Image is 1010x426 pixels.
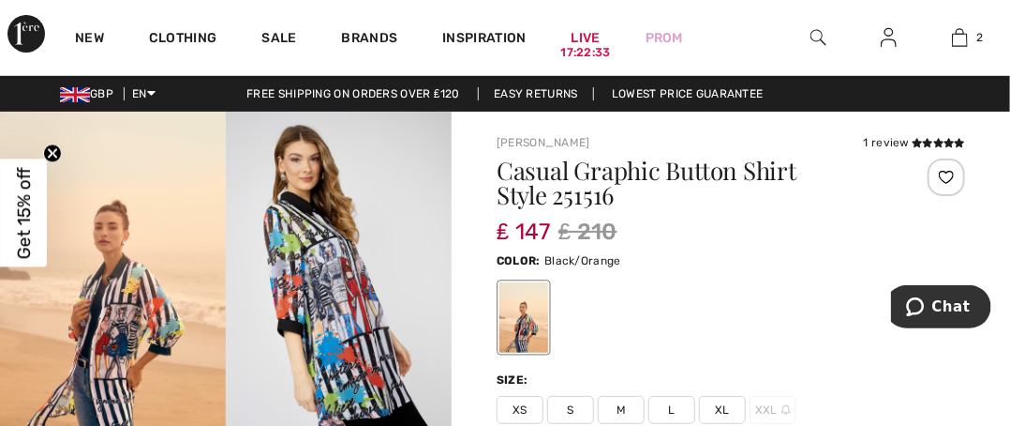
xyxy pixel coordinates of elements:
img: My Info [881,26,897,49]
div: Black/Orange [499,282,548,353]
span: Get 15% off [13,167,35,259]
span: M [598,396,645,424]
a: Sale [261,30,296,50]
img: 1ère Avenue [7,15,45,53]
a: [PERSON_NAME] [497,136,590,149]
a: Free shipping on orders over ₤120 [231,87,475,100]
span: Inspiration [442,30,526,50]
h1: Casual Graphic Button Shirt Style 251516 [497,159,887,207]
button: Close teaser [43,145,62,163]
span: Black/Orange [544,254,621,267]
a: Easy Returns [478,87,594,100]
img: UK Pound [60,87,90,102]
span: XL [699,396,746,424]
span: XXL [750,396,796,424]
a: Brands [342,30,398,50]
div: 1 review [864,134,965,151]
img: My Bag [952,26,968,49]
span: XS [497,396,543,424]
a: Live17:22:33 [572,28,601,48]
div: Size: [497,372,532,388]
a: Clothing [149,30,216,50]
a: Sign In [866,26,912,50]
span: L [648,396,695,424]
a: Prom [646,28,683,48]
img: ring-m.svg [781,405,791,415]
img: search the website [810,26,826,49]
span: EN [132,87,156,100]
span: Color: [497,254,541,267]
span: 2 [977,29,984,46]
span: ₤ 147 [497,200,551,245]
div: 17:22:33 [561,44,611,62]
span: ₤ 210 [558,215,617,249]
a: 2 [926,26,994,49]
a: New [75,30,104,50]
span: GBP [60,87,121,100]
span: S [547,396,594,424]
a: Lowest Price Guarantee [597,87,779,100]
iframe: Opens a widget where you can chat to one of our agents [891,285,991,332]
